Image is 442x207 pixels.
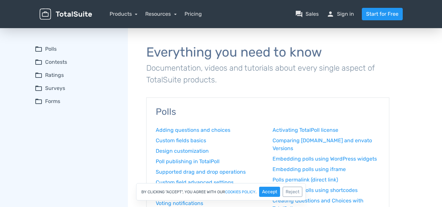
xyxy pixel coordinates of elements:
a: Polls permalink (direct link) [273,176,380,184]
img: TotalSuite for WordPress [40,9,92,20]
a: Custom field advanced settings [156,179,263,186]
a: Resources [145,11,177,17]
summary: folder_openForms [35,97,119,105]
span: person [327,10,334,18]
span: folder_open [35,71,43,79]
a: Start for Free [362,8,403,20]
a: Pricing [185,10,202,18]
h1: Everything you need to know [146,45,389,60]
button: Reject [283,187,302,197]
summary: folder_openContests [35,58,119,66]
a: personSign in [327,10,354,18]
a: Supported drag and drop operations [156,168,263,176]
summary: folder_openPolls [35,45,119,53]
p: Documentation, videos and tutorials about every single aspect of TotalSuite products. [146,62,389,86]
a: Poll publishing in TotalPoll [156,158,263,165]
span: folder_open [35,58,43,66]
span: folder_open [35,84,43,92]
a: cookies policy [225,190,256,194]
a: Custom fields basics [156,137,263,145]
a: Adding questions and choices [156,126,263,134]
a: Activating TotalPoll license [273,126,380,134]
a: Embedding polls using iframe [273,165,380,173]
h3: Polls [156,107,380,117]
a: Design customization [156,147,263,155]
span: folder_open [35,97,43,105]
summary: folder_openSurveys [35,84,119,92]
span: question_answer [295,10,303,18]
div: By clicking "Accept", you agree with our . [136,183,306,200]
span: folder_open [35,45,43,53]
a: Comparing [DOMAIN_NAME] and envato Versions [273,137,380,152]
summary: folder_openRatings [35,71,119,79]
button: Accept [259,187,280,197]
a: Embedding polls using WordPress widgets [273,155,380,163]
a: Products [110,11,138,17]
a: question_answerSales [295,10,319,18]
